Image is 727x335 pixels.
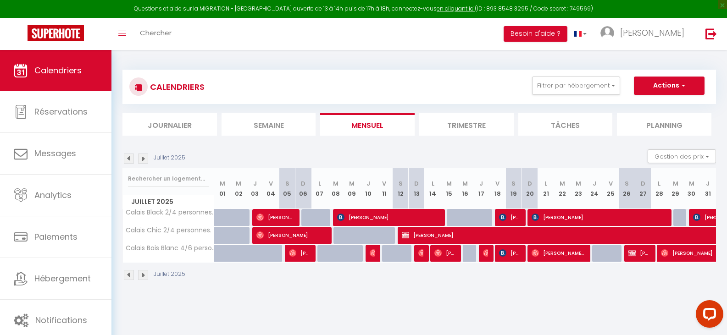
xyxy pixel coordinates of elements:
[289,244,311,262] span: [PERSON_NAME]
[576,179,581,188] abbr: M
[587,168,603,209] th: 24
[392,168,408,209] th: 12
[425,168,441,209] th: 14
[667,168,683,209] th: 29
[128,170,209,187] input: Rechercher un logement...
[544,179,547,188] abbr: L
[658,179,660,188] abbr: L
[634,77,705,95] button: Actions
[625,179,629,188] abbr: S
[285,179,289,188] abbr: S
[28,25,84,41] img: Super Booking
[370,244,375,262] span: [PERSON_NAME] .
[376,168,392,209] th: 11
[34,106,88,117] span: Réservations
[554,168,570,209] th: 22
[619,168,635,209] th: 26
[123,195,214,209] span: Juillet 2025
[333,179,339,188] abbr: M
[263,168,279,209] th: 04
[532,77,620,95] button: Filtrer par hébergement
[133,18,178,50] a: Chercher
[617,113,711,136] li: Planning
[641,179,645,188] abbr: D
[560,179,565,188] abbr: M
[124,209,213,216] span: Calais Black 2/4 personnes.
[124,245,216,252] span: Calais Bois Blanc 4/6 personnes.
[706,179,710,188] abbr: J
[600,26,614,40] img: ...
[699,168,716,209] th: 31
[628,244,650,262] span: [PERSON_NAME]
[532,209,666,226] span: [PERSON_NAME]
[215,168,231,209] th: 01
[441,168,457,209] th: 15
[256,209,294,226] span: [PERSON_NAME]
[705,28,717,39] img: logout
[483,244,488,262] span: [PERSON_NAME]
[320,113,415,136] li: Mensuel
[247,168,263,209] th: 03
[34,65,82,76] span: Calendriers
[154,270,185,279] p: Juillet 2025
[414,179,419,188] abbr: D
[511,179,516,188] abbr: S
[505,168,522,209] th: 19
[360,168,376,209] th: 10
[570,168,586,209] th: 23
[301,179,305,188] abbr: D
[651,168,667,209] th: 28
[446,179,452,188] abbr: M
[473,168,489,209] th: 17
[327,168,344,209] th: 08
[489,168,505,209] th: 18
[124,227,211,234] span: Calais Chic 2/4 personnes.
[295,168,311,209] th: 06
[495,179,499,188] abbr: V
[366,179,370,188] abbr: J
[648,149,716,163] button: Gestion des prix
[311,168,327,209] th: 07
[344,168,360,209] th: 09
[432,179,434,188] abbr: L
[154,154,185,162] p: Juillet 2025
[140,28,172,38] span: Chercher
[409,168,425,209] th: 13
[220,179,225,188] abbr: M
[518,113,613,136] li: Tâches
[609,179,613,188] abbr: V
[635,168,651,209] th: 27
[222,113,316,136] li: Semaine
[683,168,699,209] th: 30
[479,179,483,188] abbr: J
[236,179,241,188] abbr: M
[594,18,696,50] a: ... [PERSON_NAME]
[603,168,619,209] th: 25
[253,179,257,188] abbr: J
[337,209,439,226] span: [PERSON_NAME]
[35,314,87,326] span: Notifications
[522,168,538,209] th: 20
[34,148,76,159] span: Messages
[499,209,521,226] span: [PERSON_NAME]
[499,244,521,262] span: [PERSON_NAME]
[462,179,468,188] abbr: M
[620,27,684,38] span: [PERSON_NAME]
[256,226,326,244] span: [PERSON_NAME]
[504,26,567,42] button: Besoin d'aide ?
[148,77,205,97] h3: CALENDRIERS
[399,179,403,188] abbr: S
[527,179,532,188] abbr: D
[689,179,694,188] abbr: M
[434,244,456,262] span: [PERSON_NAME]
[269,179,273,188] abbr: V
[34,273,91,284] span: Hébergement
[122,113,217,136] li: Journalier
[318,179,321,188] abbr: L
[538,168,554,209] th: 21
[231,168,247,209] th: 02
[457,168,473,209] th: 16
[419,113,514,136] li: Trimestre
[349,179,355,188] abbr: M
